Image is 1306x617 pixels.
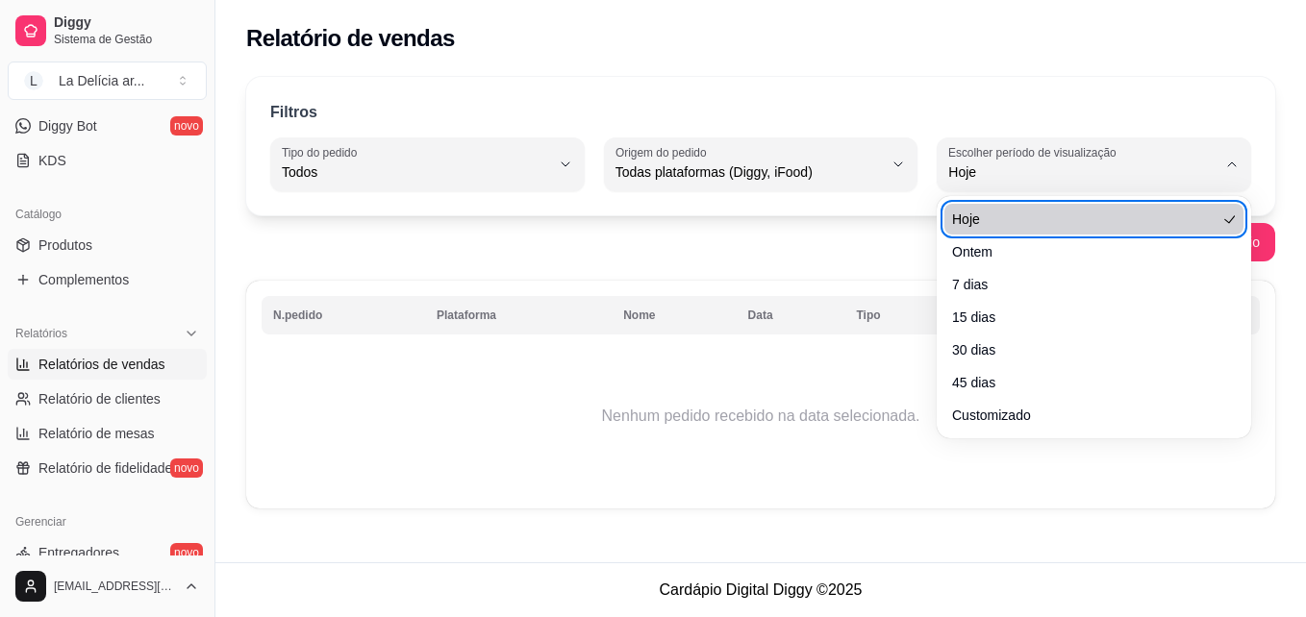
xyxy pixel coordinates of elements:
[8,506,207,537] div: Gerenciar
[38,543,119,562] span: Entregadores
[615,144,713,160] label: Origem do pedido
[38,270,129,289] span: Complementos
[282,162,550,182] span: Todos
[38,151,66,170] span: KDS
[282,144,364,160] label: Tipo do pedido
[952,210,1217,229] span: Hoje
[612,296,736,334] th: Nome
[952,340,1217,359] span: 30 dias
[54,14,199,32] span: Diggy
[54,579,176,594] span: [EMAIL_ADDRESS][DOMAIN_NAME]
[952,373,1217,392] span: 45 dias
[952,242,1217,261] span: Ontem
[24,71,43,90] span: L
[38,458,172,478] span: Relatório de fidelidade
[615,162,884,182] span: Todas plataformas (Diggy, iFood)
[8,62,207,100] button: Select a team
[425,296,612,334] th: Plataforma
[38,424,155,443] span: Relatório de mesas
[952,308,1217,327] span: 15 dias
[270,101,317,124] p: Filtros
[8,199,207,230] div: Catálogo
[737,296,845,334] th: Data
[262,339,1260,493] td: Nenhum pedido recebido na data selecionada.
[952,406,1217,425] span: Customizado
[15,326,67,341] span: Relatórios
[38,389,161,408] span: Relatório de clientes
[948,162,1217,182] span: Hoje
[952,275,1217,294] span: 7 dias
[845,296,952,334] th: Tipo
[246,23,455,54] h2: Relatório de vendas
[948,144,1122,160] label: Escolher período de visualização
[38,355,165,374] span: Relatórios de vendas
[262,296,425,334] th: N.pedido
[38,235,92,255] span: Produtos
[54,32,199,47] span: Sistema de Gestão
[59,71,145,90] div: La Delícia ar ...
[38,116,97,136] span: Diggy Bot
[215,562,1306,617] footer: Cardápio Digital Diggy © 2025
